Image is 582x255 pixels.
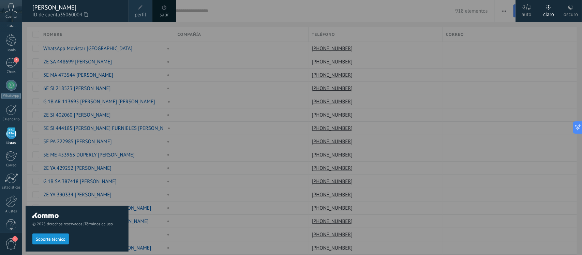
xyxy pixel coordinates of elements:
[1,185,21,190] div: Estadísticas
[160,11,169,19] a: salir
[1,70,21,74] div: Chats
[14,57,19,63] span: 2
[1,209,21,214] div: Ajustes
[135,11,146,19] span: perfil
[60,11,88,19] span: 35060004
[36,237,65,242] span: Soporte técnico
[12,236,18,242] span: 1
[85,222,113,227] a: Términos de uso
[32,234,69,244] button: Soporte técnico
[5,15,17,19] span: Cuenta
[522,4,532,22] div: auto
[1,117,21,122] div: Calendario
[32,222,122,227] span: © 2025 derechos reservados |
[1,93,21,99] div: WhatsApp
[1,48,21,52] div: Leads
[32,4,122,11] div: [PERSON_NAME]
[1,141,21,146] div: Listas
[1,163,21,168] div: Correo
[32,236,69,241] a: Soporte técnico
[32,11,122,19] span: ID de cuenta
[543,4,554,22] div: claro
[564,4,578,22] div: oscuro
